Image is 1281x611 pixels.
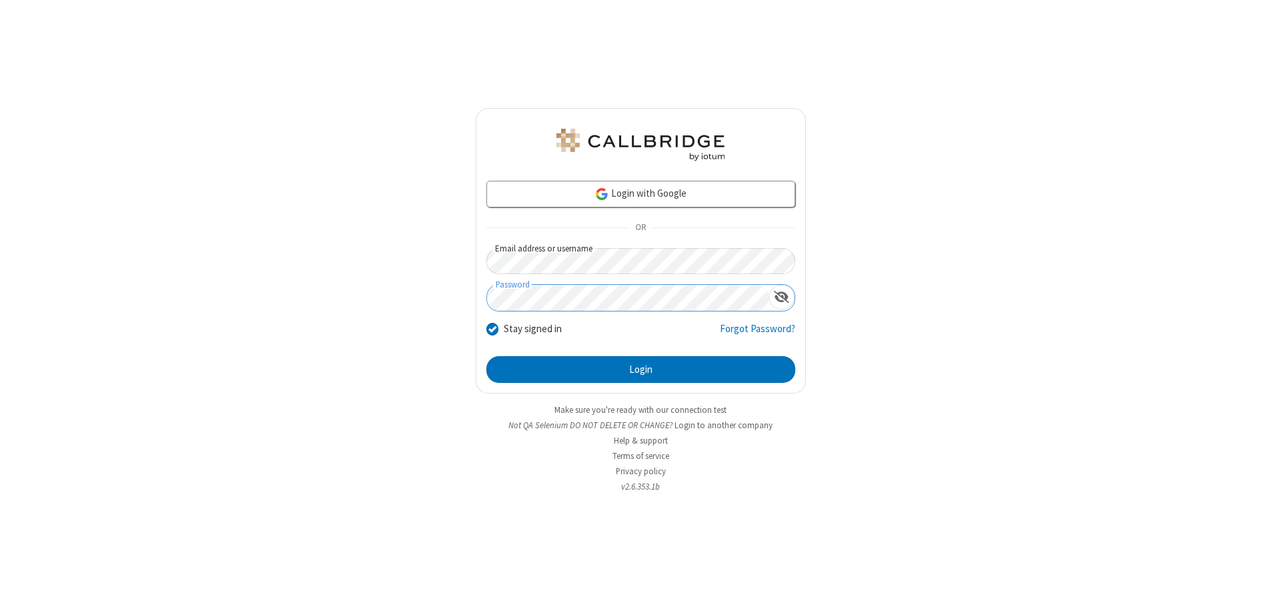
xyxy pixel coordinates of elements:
div: Show password [769,285,795,310]
a: Terms of service [612,450,669,462]
a: Login with Google [486,181,795,207]
img: QA Selenium DO NOT DELETE OR CHANGE [554,129,727,161]
a: Help & support [614,435,668,446]
input: Password [487,285,769,311]
img: google-icon.png [594,187,609,201]
label: Stay signed in [504,322,562,337]
input: Email address or username [486,248,795,274]
a: Privacy policy [616,466,666,477]
a: Make sure you're ready with our connection test [554,404,727,416]
a: Forgot Password? [720,322,795,347]
span: OR [630,219,651,237]
button: Login [486,356,795,383]
li: v2.6.353.1b [476,480,806,493]
li: Not QA Selenium DO NOT DELETE OR CHANGE? [476,419,806,432]
button: Login to another company [675,419,773,432]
